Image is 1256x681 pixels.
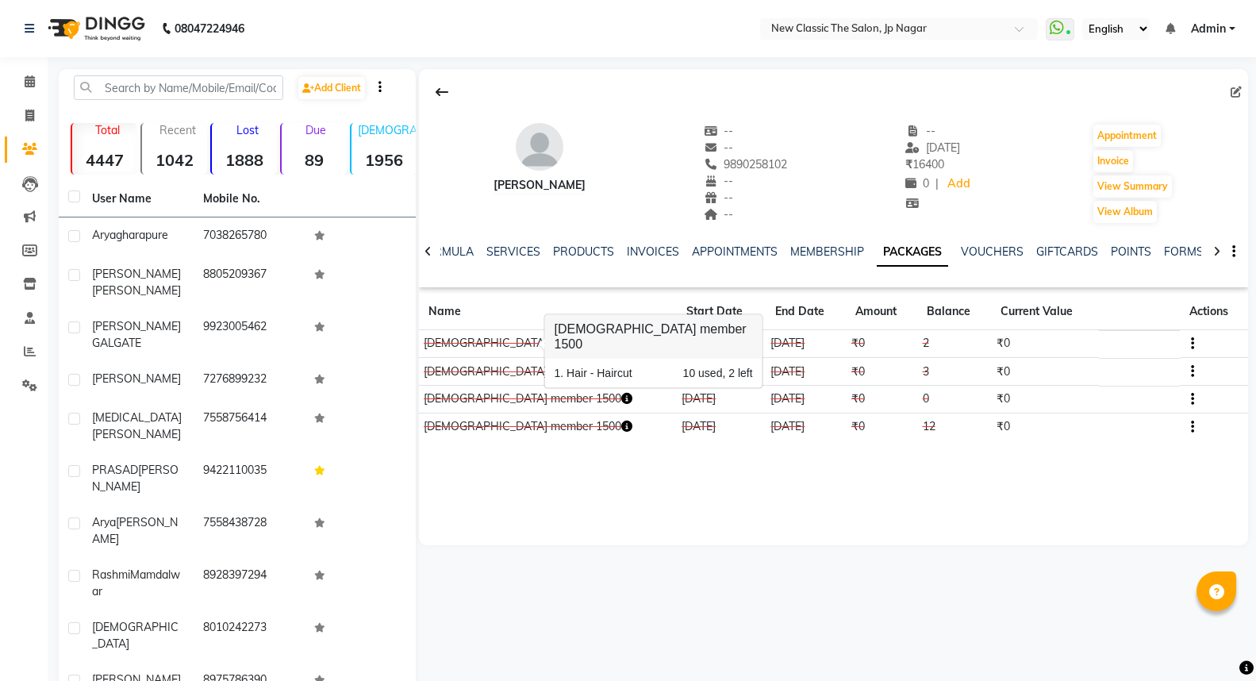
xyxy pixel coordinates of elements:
span: Mamdalwar [92,567,180,598]
strong: 1888 [212,150,277,170]
button: Appointment [1093,125,1161,147]
strong: 1042 [142,150,207,170]
strong: 89 [282,150,347,170]
button: View Summary [1093,175,1172,198]
p: Recent [148,123,207,137]
td: [DATE] [677,386,766,414]
span: [PERSON_NAME] [92,319,181,333]
td: [DEMOGRAPHIC_DATA] member 1500 [419,330,677,358]
span: -- [905,124,935,138]
td: [DEMOGRAPHIC_DATA] member 1500 [419,413,677,441]
button: Invoice [1093,150,1133,172]
th: Amount [846,294,917,330]
td: 7276899232 [194,361,305,400]
td: ₹0 [846,330,917,358]
td: 9923005462 [194,309,305,361]
span: CONSUMED [1104,367,1162,379]
span: CONSUMED [1104,339,1162,352]
span: Rashmi [92,567,130,582]
th: Name [419,294,677,330]
td: 8805209367 [194,256,305,309]
span: CONSUMED [1104,394,1162,406]
td: ₹0 [991,330,1099,358]
td: 7558438728 [194,505,305,557]
td: [DEMOGRAPHIC_DATA] member 1500 [419,358,677,386]
p: Lost [218,123,277,137]
a: Add [945,173,973,195]
span: Arya [92,515,116,529]
span: -- [704,140,734,155]
th: Balance [917,294,991,330]
span: -- [704,124,734,138]
span: PRASAD [92,463,138,477]
td: 9422110035 [194,452,305,505]
td: [DEMOGRAPHIC_DATA] member 1500 [419,386,677,414]
td: ₹0 [846,386,917,414]
td: ₹0 [991,358,1099,386]
a: PACKAGES [877,238,948,267]
input: Search by Name/Mobile/Email/Code [74,75,283,100]
span: [DEMOGRAPHIC_DATA] [92,620,179,651]
img: avatar [516,123,563,171]
strong: 1956 [351,150,417,170]
span: [PERSON_NAME] [92,267,181,281]
td: ₹0 [846,358,917,386]
td: 7558756414 [194,400,305,452]
a: INVOICES [627,244,679,259]
td: ₹0 [991,386,1099,414]
span: [PERSON_NAME] [92,515,178,546]
iframe: chat widget [1189,618,1240,665]
a: FORMS [1164,244,1204,259]
th: Mobile No. [194,181,305,217]
span: 1. Hair - Haircut [555,365,632,382]
td: [DATE] [677,413,766,441]
span: 9890258102 [704,157,788,171]
span: 10 used, 2 left [683,365,753,382]
td: [DATE] [766,413,846,441]
td: ₹0 [991,413,1099,441]
a: VOUCHERS [961,244,1024,259]
span: CONSUMED [1104,421,1162,434]
td: [DATE] [766,386,846,414]
span: -- [704,174,734,188]
b: 08047224946 [175,6,244,51]
a: GIFTCARDS [1036,244,1098,259]
span: -- [704,207,734,221]
p: [DEMOGRAPHIC_DATA] [358,123,417,137]
span: Arya [92,228,116,242]
td: [DATE] [766,358,846,386]
span: Admin [1191,21,1226,37]
span: [DATE] [905,140,960,155]
td: 8928397294 [194,557,305,610]
a: POINTS [1111,244,1151,259]
p: Due [285,123,347,137]
h3: [DEMOGRAPHIC_DATA] member 1500 [545,315,762,359]
strong: 4447 [72,150,137,170]
span: [MEDICAL_DATA] [92,410,182,425]
td: 0 [917,386,991,414]
a: PRODUCTS [553,244,614,259]
button: View Album [1093,201,1157,223]
img: logo [40,6,149,51]
td: 2 [917,330,991,358]
td: 3 [917,358,991,386]
th: User Name [83,181,194,217]
a: APPOINTMENTS [692,244,778,259]
a: MEMBERSHIP [790,244,864,259]
td: [DATE] [766,330,846,358]
th: Current Value [991,294,1099,330]
span: 16400 [905,157,944,171]
span: gharapure [116,228,168,242]
td: 12 [917,413,991,441]
a: Add Client [298,77,365,99]
span: [PERSON_NAME] [92,371,181,386]
th: Start Date [677,294,766,330]
span: | [935,175,939,192]
td: 7038265780 [194,217,305,256]
span: [PERSON_NAME] [92,427,181,441]
span: 0 [905,176,929,190]
div: [PERSON_NAME] [494,177,586,194]
th: Actions [1180,294,1248,330]
a: FORMULA [419,244,474,259]
span: -- [704,190,734,205]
